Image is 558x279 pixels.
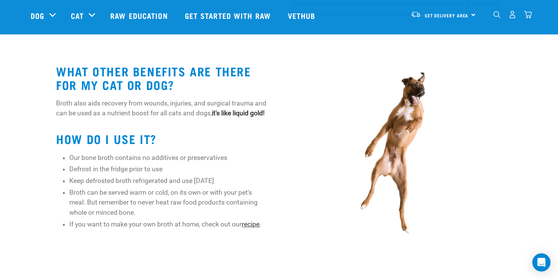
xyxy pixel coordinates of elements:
li: Broth can be served warm or cold, on its own or with your pet's meal. But remember to never heat ... [69,188,267,217]
a: Get started with Raw [177,0,280,31]
a: Dog [31,10,44,21]
img: van-moving.png [411,11,421,18]
img: home-icon-1@2x.png [493,11,500,18]
h2: WHAT OTHER BENEFITS ARE THERE FOR MY CAT OR DOG? [56,64,267,91]
img: boxer-middle.jpg [291,50,502,251]
a: recipe [242,220,259,228]
h2: HOW DO I USE IT? [56,132,267,146]
div: Open Intercom Messenger [532,253,550,271]
img: user.png [508,11,516,19]
a: Raw Education [103,0,177,31]
a: Cat [71,10,84,21]
li: Defrost in the fridge prior to use [69,164,267,174]
a: Vethub [280,0,325,31]
li: Keep defrosted broth refrigerated and use [DATE] [69,176,267,186]
li: Our bone broth contains no additives or preservatives [69,153,267,163]
li: If you want to make your own broth at home, check out our . [69,219,267,229]
strong: it's like liquid gold! [212,109,265,117]
p: Broth also aids recovery from wounds, injuries, and surgical trauma and can be used as a nutrient... [56,98,267,118]
img: home-icon@2x.png [524,11,532,19]
span: Set Delivery Area [425,14,469,17]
